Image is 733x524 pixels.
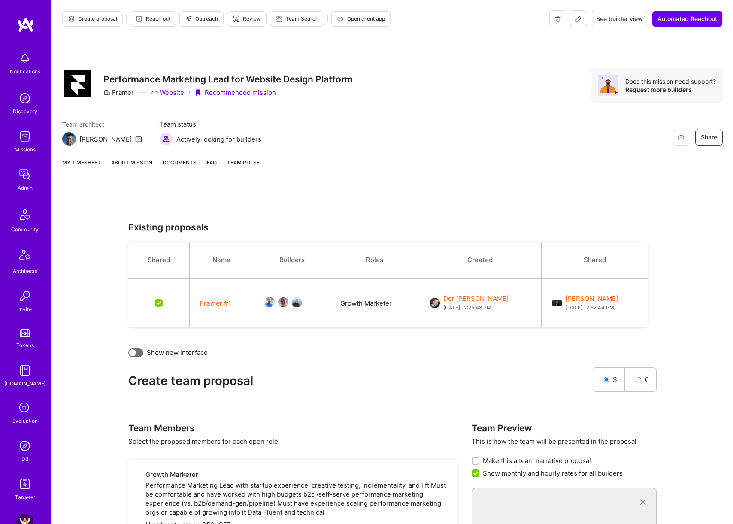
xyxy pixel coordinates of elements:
[12,416,38,425] div: Evaluation
[419,242,542,279] th: Created
[194,89,201,96] i: icon PurpleRibbon
[16,288,33,305] img: Invite
[128,222,657,233] h3: Existing proposals
[17,17,34,33] img: logo
[16,362,33,379] img: guide book
[701,133,717,142] span: Share
[596,15,643,23] span: See builder view
[264,297,275,307] img: User Avatar
[135,136,142,142] i: icon Mail
[4,379,46,388] div: [DOMAIN_NAME]
[68,15,117,23] span: Create proposal
[207,158,217,174] a: FAQ
[15,493,35,502] div: Targeter
[652,11,723,27] button: Automated Reachout
[200,299,231,307] a: Framer #1
[566,303,618,312] span: [DATE] 12:52:44 PM
[16,341,34,350] div: Tokens
[264,301,278,309] a: User Avatar
[16,476,33,493] img: Skill Targeter
[430,294,531,312] a: User AvatarDor [PERSON_NAME][DATE] 12:25:48 PM
[163,158,197,174] a: Documents
[552,298,562,308] img: User Avatar
[188,88,190,97] div: ·
[625,85,716,94] div: Request more builders
[163,158,197,167] span: Documents
[18,183,33,192] div: Admin
[103,74,353,85] h3: Performance Marketing Lead for Website Design Platform
[276,15,318,23] span: Team Search
[625,77,716,85] div: Does this mission need support?
[179,11,224,27] button: Outreach
[159,120,261,129] span: Team status
[443,294,509,312] div: Dor [PERSON_NAME]
[443,303,509,312] span: [DATE] 12:25:48 PM
[227,159,260,166] span: Team Pulse
[645,375,649,384] span: €
[16,50,33,67] img: bell
[62,132,76,146] img: Team Architect
[483,469,623,478] span: Show monthly and hourly rates for all builders
[147,348,208,357] label: Show new interface
[636,377,641,382] input: €
[194,88,276,97] div: Recommended mission
[79,135,132,144] div: [PERSON_NAME]
[17,400,33,416] i: icon SelectionTeam
[128,423,458,433] h3: Team Members
[15,204,35,225] img: Community
[13,267,37,276] div: Architects
[227,158,260,174] a: Team Pulse
[16,128,33,145] img: teamwork
[278,297,288,307] img: User Avatar
[68,15,75,22] i: icon Proposal
[254,242,330,279] th: Builders
[185,15,218,23] span: Outreach
[128,437,458,446] p: Select the proposed members for each open role
[233,15,261,23] span: Review
[128,374,593,388] h2: Create team proposal
[151,88,184,97] a: Website
[330,242,419,279] th: Roles
[598,75,618,96] img: Avatar
[176,135,261,144] span: Actively looking for builders
[678,134,685,141] i: icon EyeClosed
[16,166,33,183] img: admin teamwork
[20,329,30,337] img: tokens
[542,242,648,279] th: Shared
[136,15,170,23] span: Reach out
[62,11,123,27] button: Create proposal
[64,70,91,97] img: Company Logo
[10,67,40,76] div: Notifications
[566,294,618,312] div: [PERSON_NAME]
[16,437,33,454] img: Admin Search
[15,145,36,154] div: Missions
[292,297,302,307] img: User Avatar
[292,301,306,309] a: User Avatar
[103,88,134,97] div: Framer
[604,377,609,382] input: $
[270,11,324,27] button: Team Search
[130,11,176,27] button: Reach out
[278,301,292,309] a: User Avatar
[145,470,448,479] div: Growth Marketer
[483,456,591,465] span: Make this a team narrative proposal
[13,107,37,116] div: Discovery
[638,497,648,507] i: icon CloseGray
[16,90,33,107] img: discovery
[200,299,231,308] button: Framer #1
[103,89,110,96] i: icon CompanyGray
[591,11,648,27] button: See builder view
[657,15,717,23] span: Automated Reachout
[430,298,440,308] img: User Avatar
[613,375,617,384] span: $
[472,423,657,433] h3: Team Preview
[111,158,152,174] a: About Mission
[331,11,391,27] button: Open client app
[552,294,638,312] a: User Avatar[PERSON_NAME][DATE] 12:52:44 PM
[15,246,35,267] img: Architects
[11,225,39,234] div: Community
[21,454,29,463] div: DB
[159,132,173,146] img: Actively looking for builders
[62,158,101,174] a: My timesheet
[128,242,190,279] th: Shared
